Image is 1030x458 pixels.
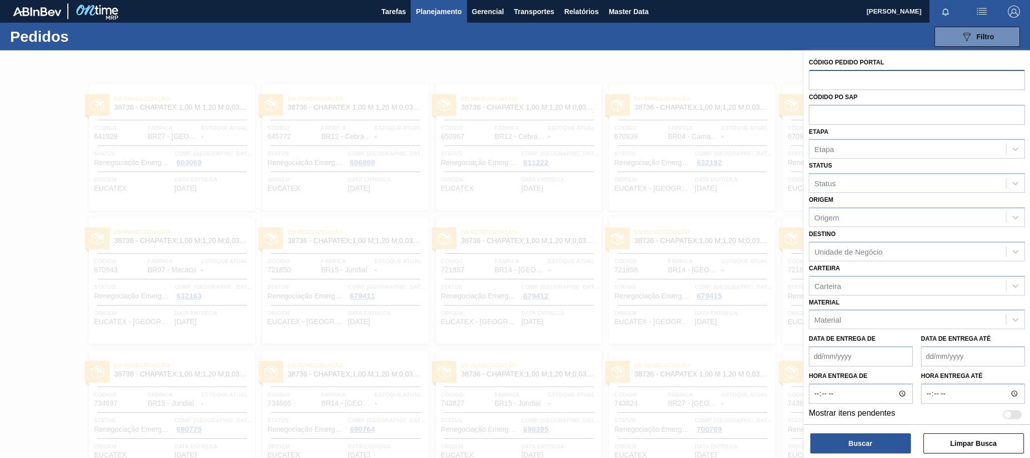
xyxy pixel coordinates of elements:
[809,369,913,384] label: Hora entrega de
[921,346,1025,366] input: dd/mm/yyyy
[382,6,406,18] span: Tarefas
[814,213,839,221] div: Origem
[609,6,648,18] span: Master Data
[809,231,835,238] label: Destino
[977,33,994,41] span: Filtro
[472,6,504,18] span: Gerencial
[809,59,884,66] label: Código Pedido Portal
[13,7,61,16] img: TNhmsLtSVTkK8tSr43FrP2fwEKptu5GPRR3wAAAABJRU5ErkJggg==
[809,335,876,342] label: Data de Entrega de
[416,6,461,18] span: Planejamento
[814,145,834,154] div: Etapa
[809,162,832,169] label: Status
[921,369,1025,384] label: Hora entrega até
[929,5,962,19] button: Notificações
[934,27,1020,47] button: Filtro
[564,6,598,18] span: Relatórios
[1008,6,1020,18] img: Logout
[809,196,833,203] label: Origem
[814,179,836,188] div: Status
[809,94,858,101] label: Códido PO SAP
[809,346,913,366] input: dd/mm/yyyy
[814,316,841,324] div: Material
[809,128,828,135] label: Etapa
[921,335,991,342] label: Data de Entrega até
[809,265,840,272] label: Carteira
[809,299,839,306] label: Material
[809,409,895,421] label: Mostrar itens pendentes
[976,6,988,18] img: userActions
[814,247,883,256] div: Unidade de Negócio
[514,6,554,18] span: Transportes
[10,31,162,42] h1: Pedidos
[814,281,841,290] div: Carteira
